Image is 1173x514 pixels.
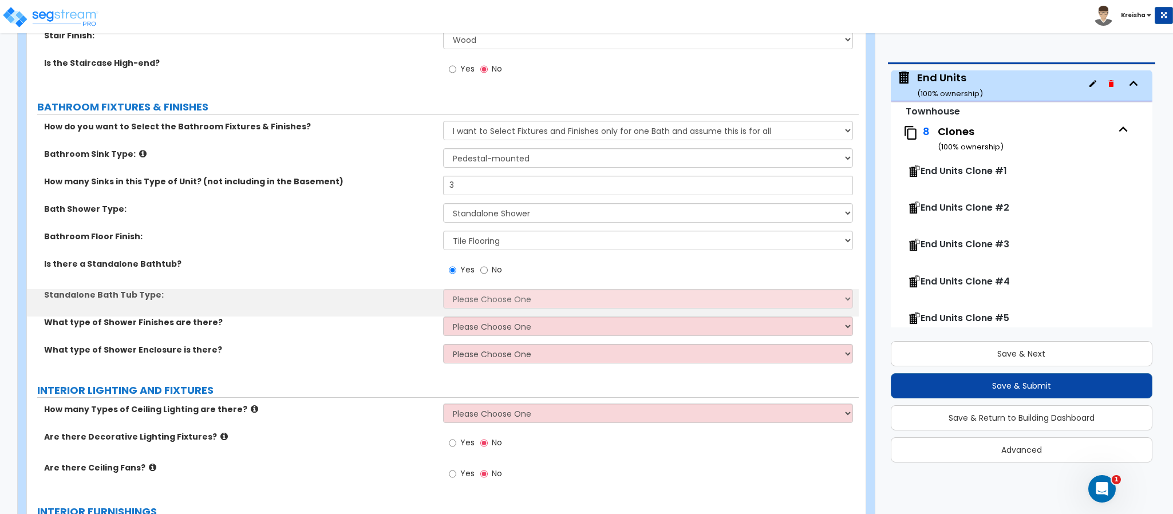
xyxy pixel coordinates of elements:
input: No [480,468,488,480]
input: Yes [449,264,456,276]
iframe: Intercom live chat [1088,475,1116,503]
label: Bathroom Floor Finish: [44,231,435,242]
img: clone-building.svg [907,275,921,289]
img: clone-building.svg [907,239,921,252]
i: click for more info! [149,463,156,472]
label: What type of Shower Finishes are there? [44,317,435,328]
img: clone-building.svg [907,201,921,215]
span: End Units Clone #3 [921,238,1009,251]
img: building.svg [896,70,911,85]
div: End Units [917,70,983,100]
span: 1 [1112,475,1121,484]
button: Save & Return to Building Dashboard [891,405,1152,430]
button: Advanced [891,437,1152,462]
img: clone-building.svg [907,165,921,179]
label: Are there Decorative Lighting Fixtures? [44,431,435,442]
span: No [492,63,502,74]
span: End Units Clone #5 [921,311,1009,325]
label: What type of Shower Enclosure is there? [44,344,435,355]
i: click for more info! [251,405,258,413]
span: End Units Clone #1 [921,164,1007,177]
label: How do you want to Select the Bathroom Fixtures & Finishes? [44,121,435,132]
img: avatar.png [1093,6,1113,26]
span: No [492,437,502,448]
span: No [492,468,502,479]
span: Yes [460,437,475,448]
button: Save & Next [891,341,1152,366]
label: Is the Staircase High-end? [44,57,435,69]
span: Yes [460,468,475,479]
label: Are there Ceiling Fans? [44,462,435,473]
label: Stair Finish: [44,30,435,41]
span: Yes [460,264,475,275]
span: 8 [923,124,930,139]
img: logo_pro_r.png [2,6,99,29]
div: Clones [938,124,1112,153]
button: Save & Submit [891,373,1152,398]
small: ( 100 % ownership) [917,88,983,99]
img: clone-building.svg [907,312,921,326]
input: Yes [449,437,456,449]
i: click for more info! [220,432,228,441]
label: Bathroom Sink Type: [44,148,435,160]
input: No [480,437,488,449]
span: No [492,264,502,275]
span: End Units [896,70,983,100]
input: Yes [449,468,456,480]
span: Yes [460,63,475,74]
span: End Units Clone #2 [921,201,1009,214]
label: Bath Shower Type: [44,203,435,215]
label: Standalone Bath Tub Type: [44,289,435,301]
input: No [480,63,488,76]
label: How many Sinks in this Type of Unit? (not including in the Basement) [44,176,435,187]
label: How many Types of Ceiling Lighting are there? [44,404,435,415]
label: BATHROOM FIXTURES & FINISHES [37,100,859,114]
img: clone.svg [903,125,918,140]
span: End Units Clone #4 [921,275,1010,288]
input: Yes [449,63,456,76]
i: click for more info! [139,149,147,158]
label: INTERIOR LIGHTING AND FIXTURES [37,383,859,398]
input: No [480,264,488,276]
small: ( 100 % ownership) [938,141,1004,152]
small: Townhouse [906,105,960,118]
b: Kreisha [1121,11,1146,19]
label: Is there a Standalone Bathtub? [44,258,435,270]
